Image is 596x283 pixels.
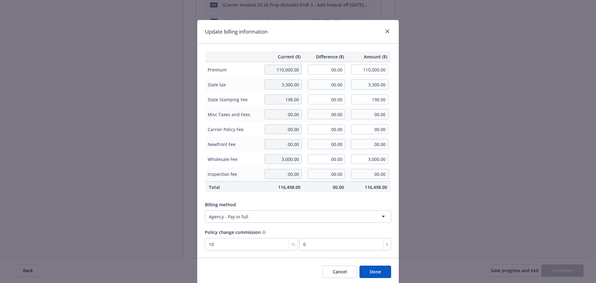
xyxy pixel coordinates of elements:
[208,141,258,148] span: Newfront Fee
[208,96,258,103] span: State Stamping Fee
[384,28,391,35] a: close
[209,184,257,190] span: Total
[205,28,268,36] h1: Update billing information
[351,53,387,60] span: Amount ($)
[208,171,258,177] span: Inspection fee
[308,184,344,190] span: 00.00
[205,229,261,235] span: Policy change commission
[264,53,300,60] span: Current ($)
[323,266,357,278] button: Cancel
[308,53,344,60] span: Difference ($)
[386,241,388,248] span: $
[208,111,258,118] span: Misc Taxes and Fees
[205,202,236,208] span: Billing method
[359,266,391,278] button: Done
[291,241,295,248] span: %
[208,126,258,133] span: Carrier Policy Fee
[351,184,387,190] span: 116,498.00
[264,184,300,190] span: 116,498.00
[208,81,258,88] span: State tax
[208,156,258,162] span: Wholesale Fee
[208,66,258,73] span: Premium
